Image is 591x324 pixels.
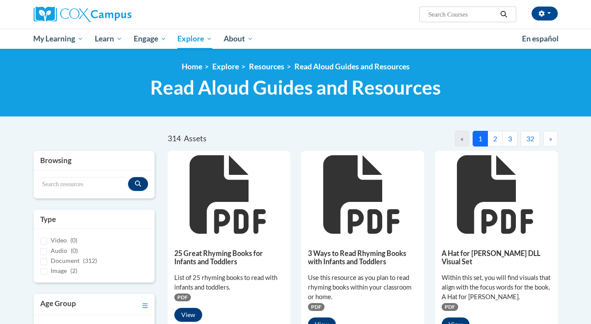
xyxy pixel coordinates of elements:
[95,34,122,44] span: Learn
[249,62,284,71] a: Resources
[182,62,202,71] a: Home
[83,257,97,264] span: (312)
[70,267,77,274] span: (2)
[516,30,564,48] a: En español
[89,29,128,49] a: Learn
[294,62,410,71] a: Read Aloud Guides and Resources
[521,131,540,147] button: 32
[442,249,551,266] h5: A Hat for [PERSON_NAME] DLL Visual Set
[174,273,284,292] div: List of 25 rhyming books to read with infants and toddlers.
[134,34,166,44] span: Engage
[172,29,218,49] a: Explore
[34,7,200,22] a: Cox Campus
[442,303,458,311] span: PDF
[40,298,76,310] h3: Age Group
[34,7,131,22] img: Cox Campus
[174,308,202,322] button: View
[71,247,78,254] span: (0)
[40,214,149,225] h3: Type
[40,155,149,166] h3: Browsing
[442,273,551,302] div: Within this set, you will find visuals that align with the focus words for the book, A Hat for [P...
[28,29,90,49] a: My Learning
[532,7,558,20] button: Account Settings
[212,62,239,71] a: Explore
[128,29,172,49] a: Engage
[308,303,325,311] span: PDF
[33,34,83,44] span: My Learning
[522,34,559,43] span: En español
[128,177,148,191] button: Search resources
[168,134,181,143] span: 314
[363,131,557,147] nav: Pagination Navigation
[174,249,284,266] h5: 25 Great Rhyming Books for Infants and Toddlers
[21,29,571,49] div: Main menu
[427,9,497,20] input: Search Courses
[543,131,558,147] button: Next
[184,134,207,143] span: Assets
[308,273,418,302] div: Use this resource as you plan to read rhyming books within your classroom or home.
[308,249,418,266] h5: 3 Ways to Read Rhyming Books with Infants and Toddlers
[51,257,79,264] span: Document
[224,34,253,44] span: About
[177,34,212,44] span: Explore
[40,177,128,192] input: Search resources
[51,267,67,274] span: Image
[487,131,503,147] button: 2
[142,298,148,310] a: Toggle collapse
[502,131,518,147] button: 3
[150,76,441,99] span: Read Aloud Guides and Resources
[70,236,77,244] span: (0)
[174,293,191,301] span: PDF
[549,134,552,143] span: »
[497,9,510,20] button: Search
[473,131,488,147] button: 1
[51,236,67,244] span: Video
[51,247,67,254] span: Audio
[218,29,259,49] a: About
